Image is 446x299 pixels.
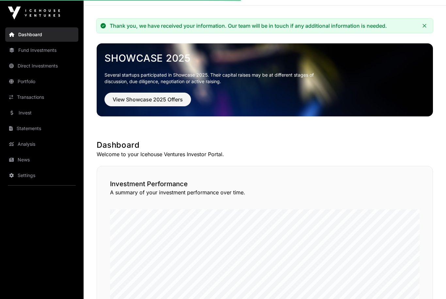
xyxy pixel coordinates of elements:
p: Welcome to your Icehouse Ventures Investor Portal. [97,150,433,158]
a: Fund Investments [5,43,78,57]
a: Showcase 2025 [104,52,425,64]
a: Analysis [5,137,78,151]
button: View Showcase 2025 Offers [104,93,191,106]
div: Thank you, we have received your information. Our team will be in touch if any additional informa... [110,22,387,29]
button: Close [420,21,429,30]
iframe: Chat Widget [413,268,446,299]
a: Settings [5,168,78,183]
a: Dashboard [5,27,78,42]
a: View Showcase 2025 Offers [104,99,191,106]
h2: Investment Performance [110,179,420,188]
a: Statements [5,121,78,136]
p: Several startups participated in Showcase 2025. Their capital raises may be at different stages o... [104,72,324,85]
h1: Dashboard [97,140,433,150]
a: News [5,153,78,167]
a: Direct Investments [5,59,78,73]
img: Icehouse Ventures Logo [8,7,60,20]
p: A summary of your investment performance over time. [110,188,420,196]
span: View Showcase 2025 Offers [113,96,183,103]
a: Invest [5,106,78,120]
a: Portfolio [5,74,78,89]
img: Showcase 2025 [97,43,433,116]
a: Transactions [5,90,78,104]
